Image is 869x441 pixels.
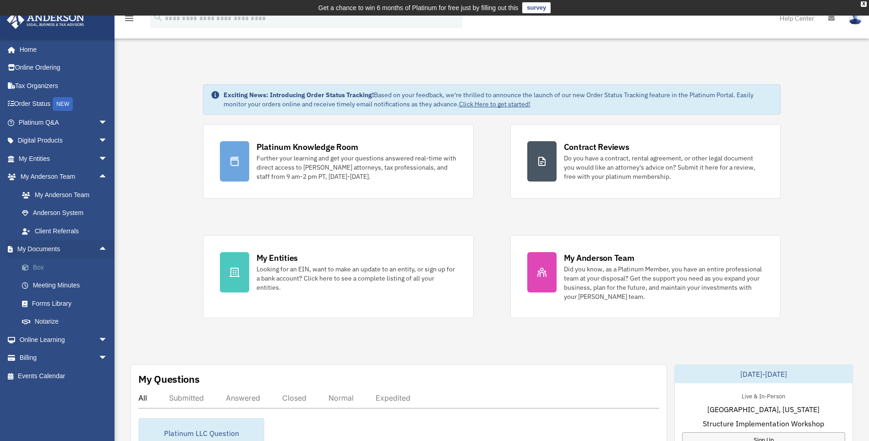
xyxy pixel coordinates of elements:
[257,252,298,264] div: My Entities
[564,252,634,264] div: My Anderson Team
[224,90,773,109] div: Based on your feedback, we're thrilled to announce the launch of our new Order Status Tracking fe...
[153,12,163,22] i: search
[124,16,135,24] a: menu
[124,13,135,24] i: menu
[848,11,862,25] img: User Pic
[13,258,121,276] a: Box
[98,149,117,168] span: arrow_drop_down
[459,100,530,108] a: Click Here to get started!
[257,154,457,181] div: Further your learning and get your questions answered real-time with direct access to [PERSON_NAM...
[707,404,820,415] span: [GEOGRAPHIC_DATA], [US_STATE]
[328,393,354,402] div: Normal
[98,168,117,187] span: arrow_drop_up
[522,2,551,13] a: survey
[53,97,73,111] div: NEW
[98,132,117,150] span: arrow_drop_down
[6,367,121,385] a: Events Calendar
[169,393,204,402] div: Submitted
[13,222,121,240] a: Client Referrals
[257,141,358,153] div: Platinum Knowledge Room
[13,204,121,222] a: Anderson System
[257,265,457,292] div: Looking for an EIN, want to make an update to an entity, or sign up for a bank account? Click her...
[6,168,121,186] a: My Anderson Teamarrow_drop_up
[138,372,200,386] div: My Questions
[6,240,121,259] a: My Documentsarrow_drop_up
[6,40,117,59] a: Home
[510,124,781,198] a: Contract Reviews Do you have a contract, rental agreement, or other legal document you would like...
[861,1,867,7] div: close
[376,393,410,402] div: Expedited
[564,141,629,153] div: Contract Reviews
[282,393,306,402] div: Closed
[138,393,147,402] div: All
[6,113,121,132] a: Platinum Q&Aarrow_drop_down
[13,313,121,331] a: Notarize
[6,77,121,95] a: Tax Organizers
[98,240,117,259] span: arrow_drop_up
[98,349,117,368] span: arrow_drop_down
[6,95,121,114] a: Order StatusNEW
[6,59,121,77] a: Online Ordering
[13,294,121,313] a: Forms Library
[4,11,87,29] img: Anderson Advisors Platinum Portal
[13,276,121,295] a: Meeting Minutes
[203,124,474,198] a: Platinum Knowledge Room Further your learning and get your questions answered real-time with dire...
[6,331,121,349] a: Online Learningarrow_drop_down
[703,418,824,429] span: Structure Implementation Workshop
[226,393,260,402] div: Answered
[564,265,764,301] div: Did you know, as a Platinum Member, you have an entire professional team at your disposal? Get th...
[318,2,519,13] div: Get a chance to win 6 months of Platinum for free just by filling out this
[13,186,121,204] a: My Anderson Team
[734,391,792,400] div: Live & In-Person
[6,132,121,150] a: Digital Productsarrow_drop_down
[510,235,781,318] a: My Anderson Team Did you know, as a Platinum Member, you have an entire professional team at your...
[98,113,117,132] span: arrow_drop_down
[6,149,121,168] a: My Entitiesarrow_drop_down
[98,331,117,349] span: arrow_drop_down
[675,365,853,383] div: [DATE]-[DATE]
[224,91,374,99] strong: Exciting News: Introducing Order Status Tracking!
[203,235,474,318] a: My Entities Looking for an EIN, want to make an update to an entity, or sign up for a bank accoun...
[564,154,764,181] div: Do you have a contract, rental agreement, or other legal document you would like an attorney's ad...
[6,349,121,367] a: Billingarrow_drop_down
